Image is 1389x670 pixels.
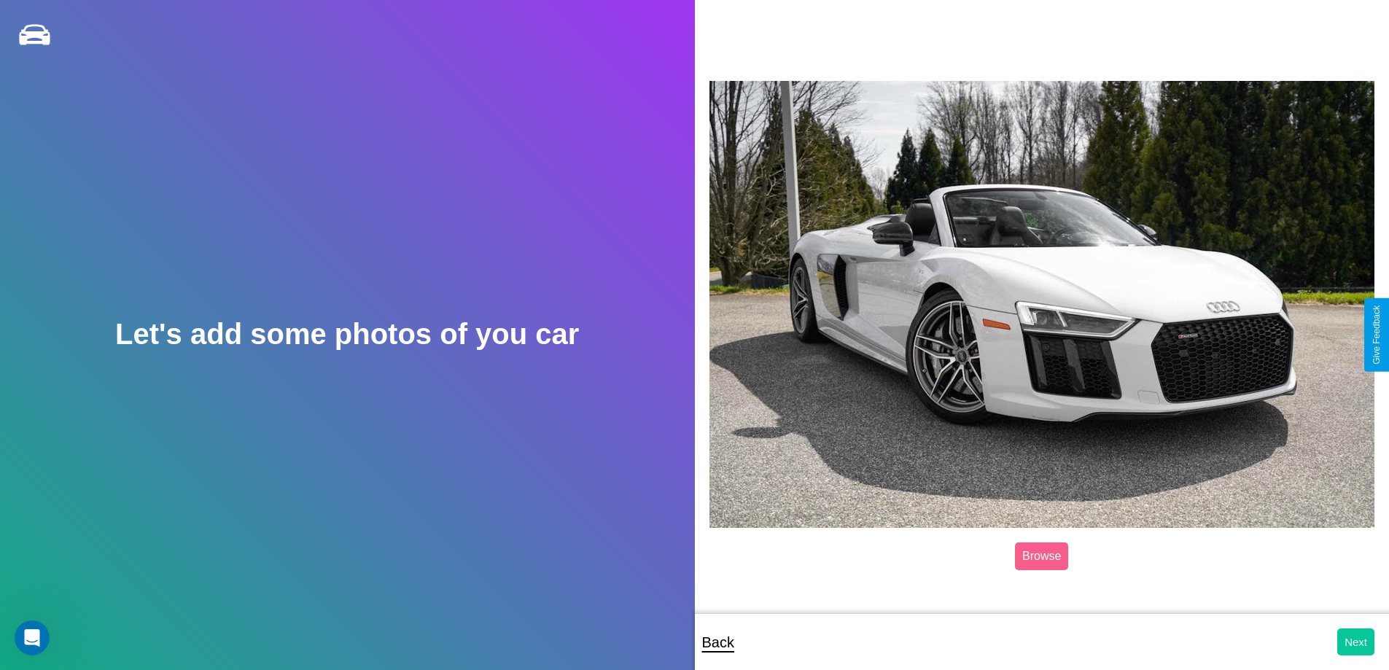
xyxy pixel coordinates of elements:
[702,629,734,655] p: Back
[1337,628,1374,655] button: Next
[1015,542,1068,570] label: Browse
[1372,305,1382,365] div: Give Feedback
[115,318,579,351] h2: Let's add some photos of you car
[709,81,1375,528] img: posted
[15,620,50,655] iframe: Intercom live chat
